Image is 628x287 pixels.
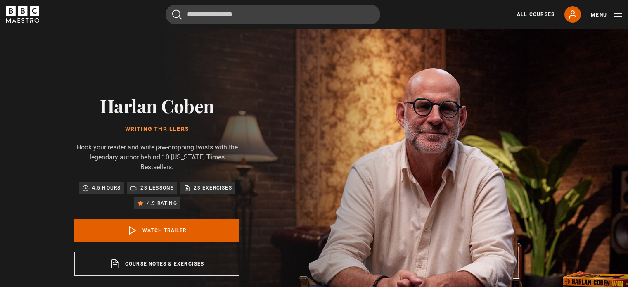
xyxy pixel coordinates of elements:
p: 23 lessons [140,184,174,192]
p: 4.5 hours [92,184,121,192]
a: All Courses [517,11,555,18]
h2: Harlan Coben [74,95,239,116]
a: Course notes & exercises [74,252,239,276]
button: Toggle navigation [591,11,622,19]
p: 4.9 rating [147,199,177,207]
p: Hook your reader and write jaw-dropping twists with the legendary author behind 10 [US_STATE] Tim... [74,142,239,172]
p: 23 exercises [194,184,232,192]
input: Search [166,5,380,24]
h1: Writing Thrillers [74,126,239,133]
a: Watch Trailer [74,219,239,242]
svg: BBC Maestro [6,6,39,23]
button: Submit the search query [172,9,182,20]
